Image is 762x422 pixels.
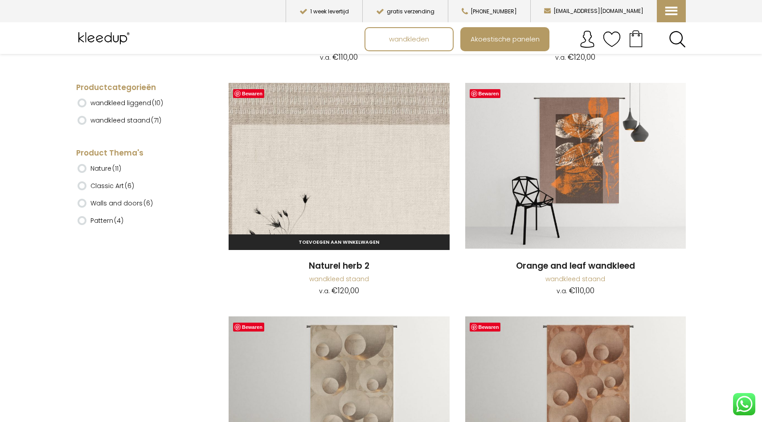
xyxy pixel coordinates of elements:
a: Bewaren [233,323,264,332]
a: Bewaren [233,89,264,98]
img: Kleedup [76,27,134,49]
label: Pattern [90,213,123,228]
span: v.a. [555,53,566,62]
img: account.svg [578,30,596,48]
h4: Productcategorieën [76,82,198,93]
a: Naturel herb 2 [229,260,450,272]
span: wandkleden [384,31,434,48]
span: v.a. [557,287,567,295]
span: € [332,285,338,296]
a: Bewaren [470,89,501,98]
label: wandkleed liggend [90,95,163,111]
span: Akoestische panelen [466,31,545,48]
span: (4) [114,216,123,225]
span: v.a. [319,287,330,295]
a: wandkleden [365,28,453,50]
label: Nature [90,161,121,176]
bdi: 110,00 [569,285,594,296]
img: verlanglijstje.svg [603,30,621,48]
a: wandkleed staand [309,275,369,283]
label: Walls and doors [90,196,153,211]
a: wandkleed staand [545,275,605,283]
span: (6) [143,199,153,208]
a: Orange and leaf wandkleed [465,260,686,272]
span: (71) [151,116,161,125]
a: Naturel Herb 2 [229,83,450,250]
a: Toevoegen aan winkelwagen: “Naturel herb 2“ [229,234,450,250]
span: (6) [125,181,134,190]
nav: Main menu [365,27,692,51]
a: Search [669,31,686,48]
span: v.a. [320,53,331,62]
a: Bewaren [470,323,501,332]
span: (11) [112,164,121,173]
span: € [332,52,339,62]
a: Your cart [621,27,651,49]
span: (10) [152,98,163,107]
label: wandkleed staand [90,113,161,128]
label: Classic Art [90,178,134,193]
bdi: 120,00 [568,52,595,62]
img: Orange And Leaf Wandkleed [465,83,686,249]
h4: Product Thema's [76,148,198,159]
bdi: 110,00 [332,52,358,62]
span: € [568,52,574,62]
bdi: 120,00 [332,285,359,296]
a: Akoestische panelen [461,28,549,50]
span: € [569,285,575,296]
